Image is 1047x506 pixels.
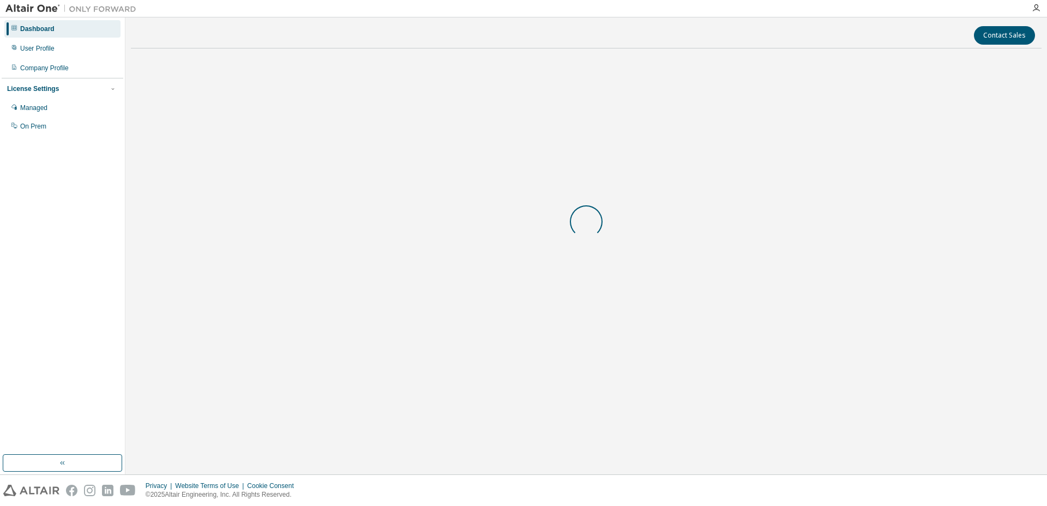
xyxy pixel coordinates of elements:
div: License Settings [7,84,59,93]
img: instagram.svg [84,485,95,496]
div: Company Profile [20,64,69,72]
div: On Prem [20,122,46,131]
div: Managed [20,103,47,112]
div: User Profile [20,44,55,53]
div: Website Terms of Use [175,481,247,490]
img: Altair One [5,3,142,14]
button: Contact Sales [974,26,1035,45]
img: linkedin.svg [102,485,113,496]
div: Dashboard [20,25,55,33]
div: Privacy [146,481,175,490]
img: facebook.svg [66,485,77,496]
img: altair_logo.svg [3,485,59,496]
p: © 2025 Altair Engineering, Inc. All Rights Reserved. [146,490,300,499]
div: Cookie Consent [247,481,300,490]
img: youtube.svg [120,485,136,496]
